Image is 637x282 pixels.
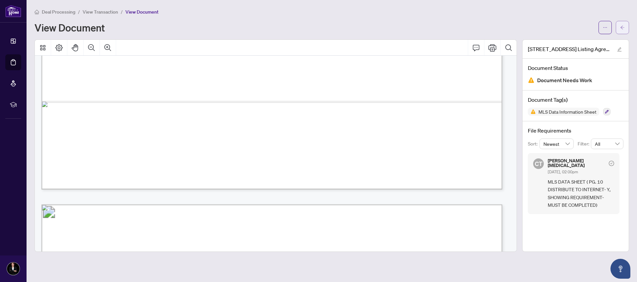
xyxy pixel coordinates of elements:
[83,9,118,15] span: View Transaction
[5,5,21,17] img: logo
[528,140,539,147] p: Sort:
[528,77,534,84] img: Document Status
[42,9,75,15] span: Deal Processing
[7,262,20,275] img: Profile Icon
[125,9,159,15] span: View Document
[78,8,80,16] li: /
[536,109,599,114] span: MLS Data Information Sheet
[35,10,39,14] span: home
[537,76,592,85] span: Document Needs Work
[528,127,623,135] h4: File Requirements
[603,25,607,30] span: ellipsis
[528,45,611,53] span: [STREET_ADDRESS] Listing Agreement-Data Form.pdf
[121,8,123,16] li: /
[543,139,570,149] span: Newest
[528,64,623,72] h4: Document Status
[548,158,606,168] h5: [PERSON_NAME][MEDICAL_DATA]
[548,178,614,209] span: MLS DATA SHEET ( PG. 10 DISTRIBUTE TO INTERNET- Y, SHOWING REQUIREMENT- MUST BE COMPLETED)
[620,25,625,30] span: arrow-left
[595,139,619,149] span: All
[528,96,623,104] h4: Document Tag(s)
[548,169,578,174] span: [DATE], 02:00pm
[610,259,630,279] button: Open asap
[35,22,105,33] h1: View Document
[535,159,542,168] span: CT
[617,47,622,52] span: edit
[528,108,536,116] img: Status Icon
[578,140,591,147] p: Filter:
[609,161,614,166] span: check-circle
